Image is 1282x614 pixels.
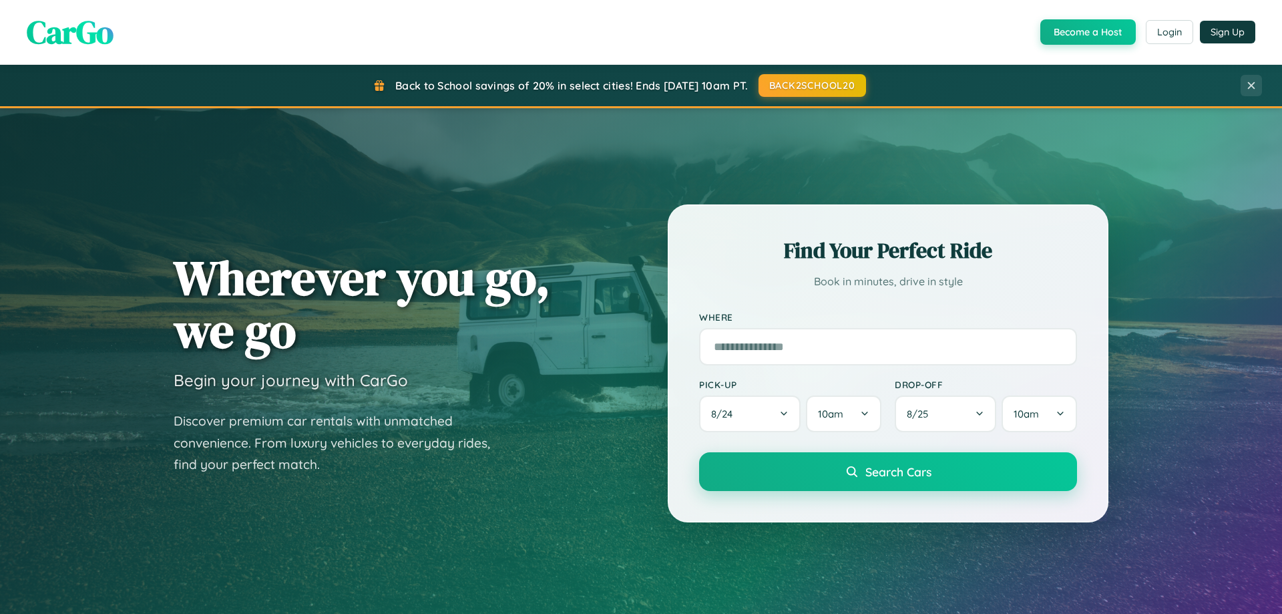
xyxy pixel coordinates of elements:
button: Become a Host [1040,19,1136,45]
span: CarGo [27,10,114,54]
button: 10am [1002,396,1077,432]
label: Where [699,311,1077,323]
span: 10am [818,408,843,420]
span: Back to School savings of 20% in select cities! Ends [DATE] 10am PT. [395,79,748,92]
button: 10am [806,396,881,432]
button: Sign Up [1200,21,1255,43]
p: Discover premium car rentals with unmatched convenience. From luxury vehicles to everyday rides, ... [174,410,507,476]
span: Search Cars [865,464,931,479]
h3: Begin your journey with CarGo [174,370,408,390]
label: Pick-up [699,379,881,390]
h1: Wherever you go, we go [174,251,550,357]
span: 8 / 24 [711,408,739,420]
label: Drop-off [895,379,1077,390]
h2: Find Your Perfect Ride [699,236,1077,265]
button: 8/25 [895,396,996,432]
button: Search Cars [699,452,1077,491]
button: 8/24 [699,396,801,432]
span: 8 / 25 [907,408,935,420]
span: 10am [1014,408,1039,420]
p: Book in minutes, drive in style [699,272,1077,291]
button: BACK2SCHOOL20 [759,74,866,97]
button: Login [1146,20,1193,44]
